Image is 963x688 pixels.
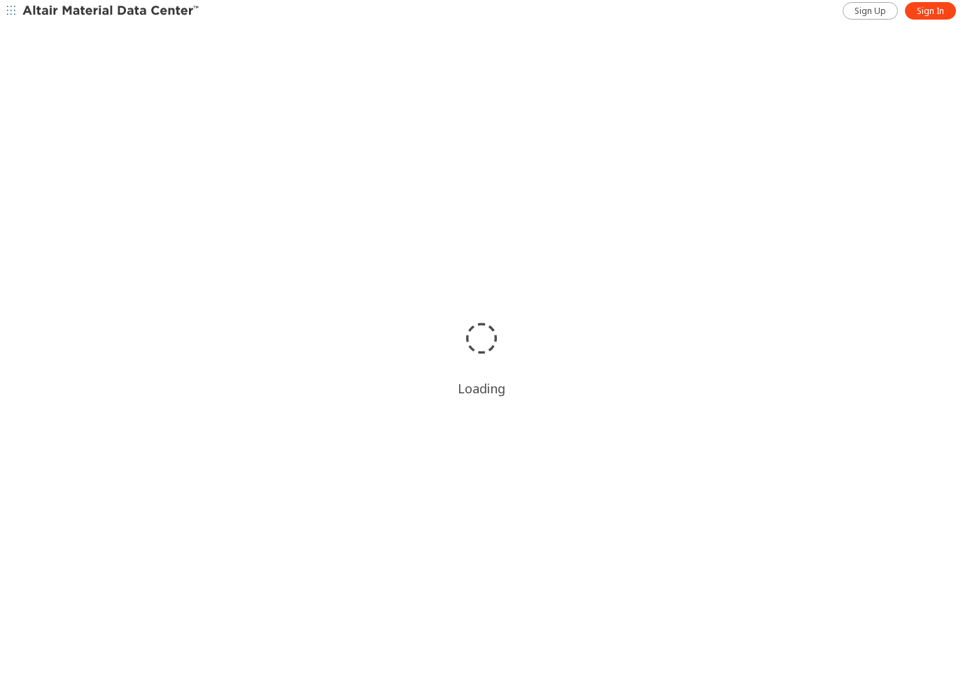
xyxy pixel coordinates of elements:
[855,6,886,17] span: Sign Up
[917,6,944,17] span: Sign In
[905,2,956,20] a: Sign In
[22,4,201,18] img: Altair Material Data Center
[843,2,898,20] a: Sign Up
[458,380,505,397] div: Loading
